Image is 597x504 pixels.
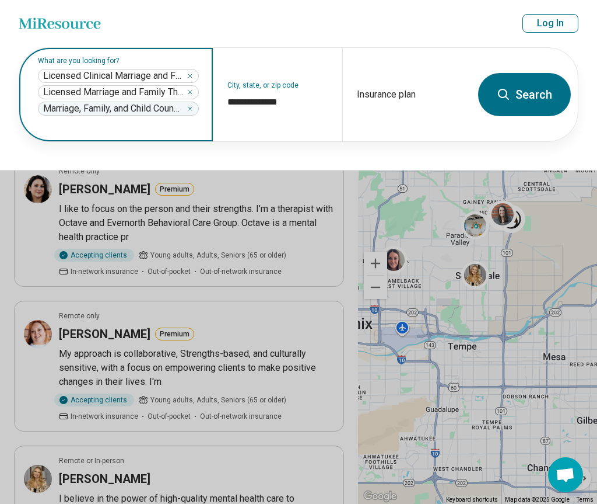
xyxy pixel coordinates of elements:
[187,105,194,112] button: Marriage, Family, and Child Counselor (MFCC)
[38,85,199,99] div: Licensed Marriage and Family Therapist (LMFT)
[187,72,194,79] button: Licensed Clinical Marriage and Family Therapist
[38,57,199,64] label: What are you looking for?
[43,70,184,82] span: Licensed Clinical Marriage and Family Therapist
[43,86,184,98] span: Licensed Marriage and Family Therapist (LMFT)
[43,103,184,114] span: Marriage, Family, and Child Counselor (MFCC)
[522,14,578,33] button: Log In
[187,89,194,96] button: Licensed Marriage and Family Therapist (LMFT)
[548,457,583,492] a: Open chat
[478,73,571,116] button: Search
[38,102,199,116] div: Marriage, Family, and Child Counselor (MFCC)
[38,69,199,83] div: Licensed Clinical Marriage and Family Therapist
